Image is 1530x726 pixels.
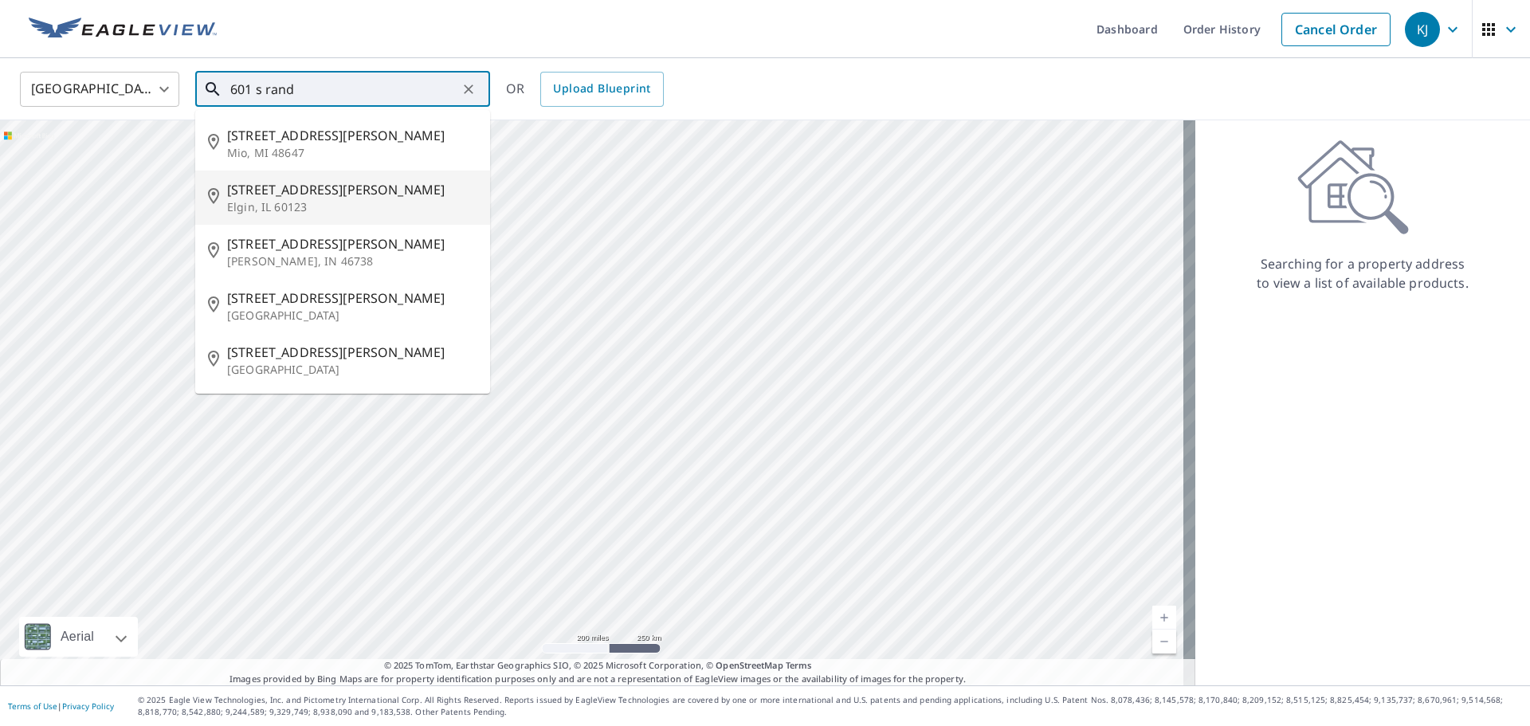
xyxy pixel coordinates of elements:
[227,145,477,161] p: Mio, MI 48647
[457,78,480,100] button: Clear
[8,701,114,711] p: |
[1152,606,1176,630] a: Current Level 5, Zoom In
[1281,13,1391,46] a: Cancel Order
[227,362,477,378] p: [GEOGRAPHIC_DATA]
[227,343,477,362] span: [STREET_ADDRESS][PERSON_NAME]
[1256,254,1469,292] p: Searching for a property address to view a list of available products.
[227,180,477,199] span: [STREET_ADDRESS][PERSON_NAME]
[506,72,664,107] div: OR
[227,288,477,308] span: [STREET_ADDRESS][PERSON_NAME]
[553,79,650,99] span: Upload Blueprint
[786,659,812,671] a: Terms
[20,67,179,112] div: [GEOGRAPHIC_DATA]
[227,234,477,253] span: [STREET_ADDRESS][PERSON_NAME]
[716,659,783,671] a: OpenStreetMap
[138,694,1522,718] p: © 2025 Eagle View Technologies, Inc. and Pictometry International Corp. All Rights Reserved. Repo...
[1152,630,1176,653] a: Current Level 5, Zoom Out
[62,700,114,712] a: Privacy Policy
[227,253,477,269] p: [PERSON_NAME], IN 46738
[56,617,99,657] div: Aerial
[19,617,138,657] div: Aerial
[8,700,57,712] a: Terms of Use
[230,67,457,112] input: Search by address or latitude-longitude
[384,659,812,673] span: © 2025 TomTom, Earthstar Geographics SIO, © 2025 Microsoft Corporation, ©
[540,72,663,107] a: Upload Blueprint
[29,18,217,41] img: EV Logo
[227,199,477,215] p: Elgin, IL 60123
[1405,12,1440,47] div: KJ
[227,126,477,145] span: [STREET_ADDRESS][PERSON_NAME]
[227,308,477,324] p: [GEOGRAPHIC_DATA]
